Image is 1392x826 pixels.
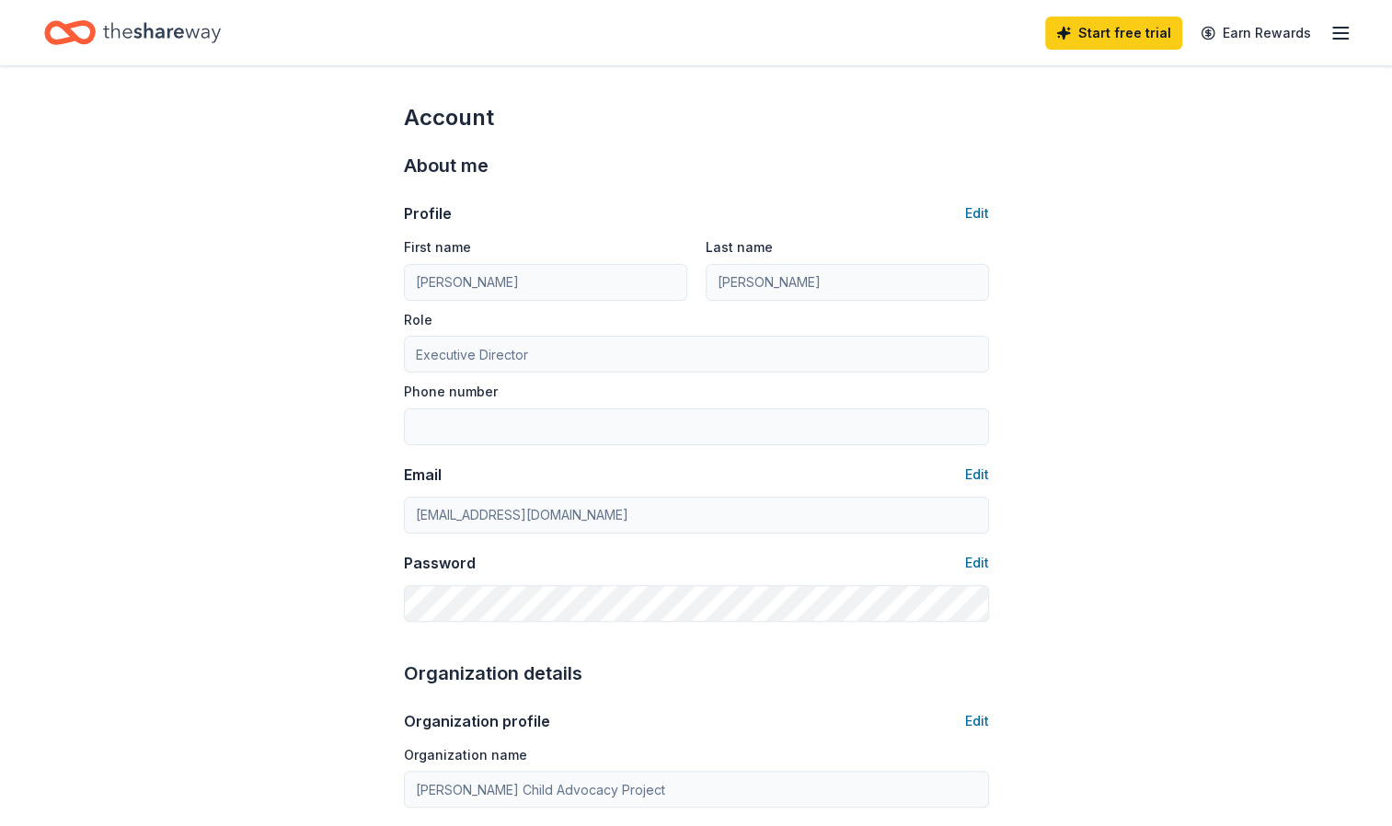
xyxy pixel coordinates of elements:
div: Organization profile [404,710,550,732]
a: Earn Rewards [1190,17,1322,50]
a: Start free trial [1045,17,1182,50]
label: Organization name [404,746,527,764]
div: About me [404,151,989,180]
div: Organization details [404,659,989,688]
div: Password [404,552,476,574]
button: Edit [965,202,989,224]
label: First name [404,238,471,257]
label: Phone number [404,383,498,401]
button: Edit [965,552,989,574]
div: Profile [404,202,452,224]
label: Role [404,311,432,329]
button: Edit [965,464,989,486]
label: Last name [706,238,773,257]
a: Home [44,11,221,54]
button: Edit [965,710,989,732]
div: Account [404,103,989,132]
div: Email [404,464,442,486]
